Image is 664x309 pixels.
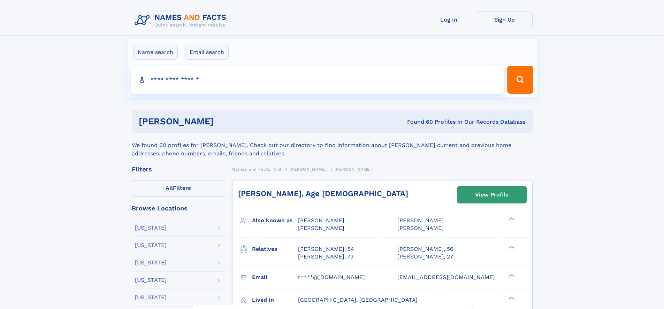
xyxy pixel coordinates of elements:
label: Email search [185,45,229,60]
a: [PERSON_NAME], 54 [298,245,354,253]
label: Filters [132,180,225,197]
h3: Also known as [252,215,298,226]
h1: [PERSON_NAME] [139,117,311,126]
div: [US_STATE] [135,277,167,283]
a: G [278,165,282,173]
div: ❯ [507,296,515,300]
div: [US_STATE] [135,225,167,231]
span: All [166,185,173,191]
div: Found 60 Profiles In Our Records Database [310,118,526,126]
span: [EMAIL_ADDRESS][DOMAIN_NAME] [397,274,495,280]
div: ❯ [507,273,515,278]
a: Sign Up [477,11,533,28]
span: [PERSON_NAME] [397,217,444,224]
div: View Profile [475,187,509,203]
a: View Profile [457,186,526,203]
span: [PERSON_NAME] [298,217,344,224]
a: Log In [421,11,477,28]
div: Filters [132,166,225,172]
label: Name search [133,45,178,60]
div: [US_STATE] [135,295,167,300]
h3: Relatives [252,243,298,255]
a: [PERSON_NAME], 73 [298,253,353,261]
a: [PERSON_NAME], 27 [397,253,453,261]
h3: Email [252,271,298,283]
a: [PERSON_NAME], 56 [397,245,453,253]
input: search input [131,66,504,94]
button: Search Button [507,66,533,94]
span: [GEOGRAPHIC_DATA], [GEOGRAPHIC_DATA] [298,296,418,303]
div: Browse Locations [132,205,225,211]
span: [PERSON_NAME] [298,225,344,231]
div: ❯ [507,245,515,249]
div: We found 60 profiles for [PERSON_NAME]. Check out our directory to find information about [PERSON... [132,133,533,158]
img: Logo Names and Facts [132,11,232,30]
h3: Lived in [252,294,298,306]
a: [PERSON_NAME], Age [DEMOGRAPHIC_DATA] [238,189,408,198]
a: [PERSON_NAME] [289,165,327,173]
span: [PERSON_NAME] [335,167,372,172]
div: [US_STATE] [135,260,167,265]
div: [US_STATE] [135,242,167,248]
a: Names and Facts [232,165,270,173]
span: [PERSON_NAME] [289,167,327,172]
span: G [278,167,282,172]
span: [PERSON_NAME] [397,225,444,231]
div: ❯ [507,217,515,221]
